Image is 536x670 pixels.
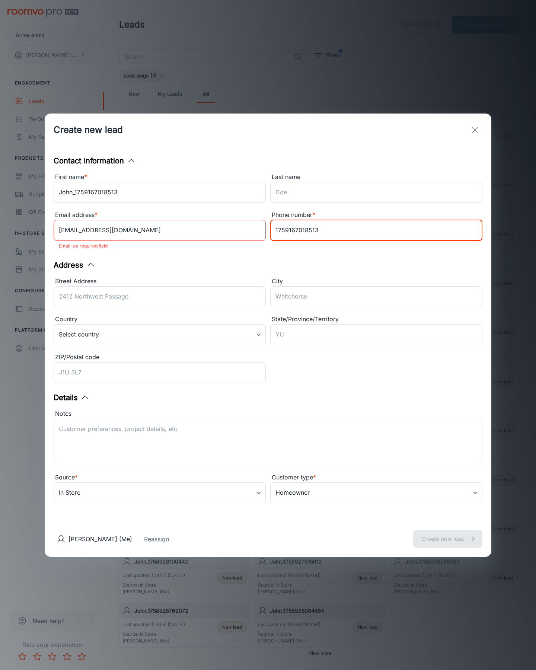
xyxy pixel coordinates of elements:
div: State/Province/Territory [270,315,482,324]
input: Doe [270,182,482,203]
div: Source [54,473,266,482]
div: In Store [54,482,266,503]
div: City [270,277,482,286]
div: Last name [270,172,482,182]
button: Contact Information [54,155,136,166]
div: Notes [54,409,482,419]
h1: Create new lead [54,123,123,137]
div: Customer type [270,473,482,482]
button: exit [468,122,482,137]
p: [PERSON_NAME] (Me) [68,535,132,543]
input: 2412 Northwest Passage [54,286,266,307]
div: First name [54,172,266,182]
div: Phone number [270,210,482,220]
div: Homeowner [270,482,482,503]
input: +1 439-123-4567 [270,220,482,241]
button: Reassign [144,535,169,543]
div: ZIP/Postal code [54,352,266,362]
button: Address [54,259,95,271]
input: myname@example.com [54,220,266,241]
div: Street Address [54,277,266,286]
button: Details [54,392,90,403]
input: John [54,182,266,203]
input: Whitehorse [270,286,482,307]
p: Email is a required field [59,242,261,251]
input: YU [270,324,482,345]
div: Select country [54,324,266,345]
div: Email address [54,210,266,220]
div: Country [54,315,266,324]
input: J1U 3L7 [54,362,266,383]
